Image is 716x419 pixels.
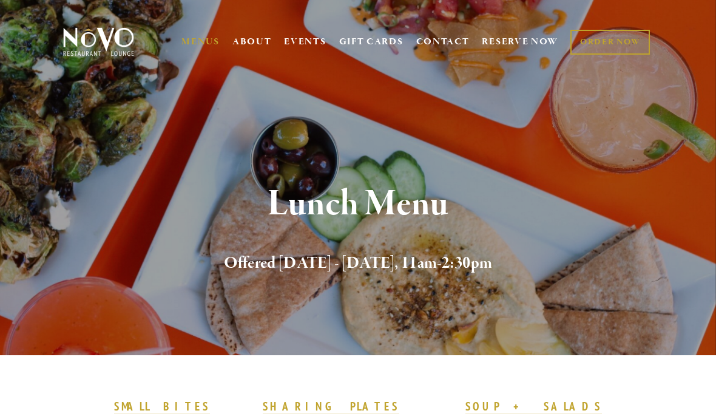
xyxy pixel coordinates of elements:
[114,399,209,414] strong: SMALL BITES
[465,399,601,414] strong: SOUP + SALADS
[181,36,220,48] a: MENUS
[284,36,326,48] a: EVENTS
[114,399,209,415] a: SMALL BITES
[61,27,137,57] img: Novo Restaurant &amp; Lounge
[416,30,470,53] a: CONTACT
[263,399,399,415] a: SHARING PLATES
[482,30,558,53] a: RESERVE NOW
[79,251,638,276] h2: Offered [DATE] - [DATE], 11am-2:30pm
[339,30,404,53] a: GIFT CARDS
[79,185,638,224] h1: Lunch Menu
[465,399,601,415] a: SOUP + SALADS
[263,399,399,414] strong: SHARING PLATES
[570,30,650,55] a: ORDER NOW
[232,36,272,48] a: ABOUT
